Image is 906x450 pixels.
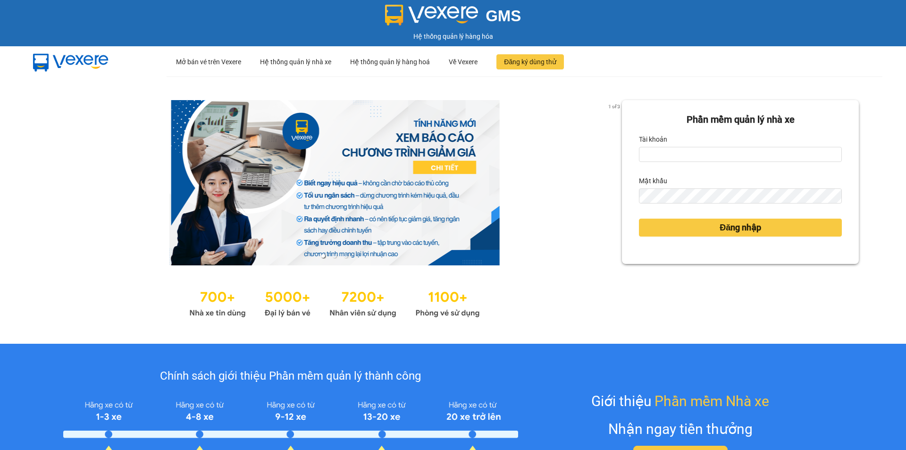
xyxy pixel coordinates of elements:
div: Giới thiệu [591,390,769,412]
div: Hệ thống quản lý hàng hoá [350,47,430,77]
span: Đăng ký dùng thử [504,57,556,67]
li: slide item 2 [333,254,336,258]
button: previous slide / item [47,100,60,265]
li: slide item 3 [344,254,348,258]
div: Phần mềm quản lý nhà xe [639,112,842,127]
div: Về Vexere [449,47,478,77]
input: Mật khẩu [639,188,842,204]
div: Mở bán vé trên Vexere [176,47,241,77]
button: next slide / item [609,100,622,265]
img: Statistics.png [189,284,480,320]
span: Đăng nhập [720,221,761,234]
img: mbUUG5Q.png [24,46,118,77]
p: 1 of 3 [605,100,622,112]
label: Tài khoản [639,132,667,147]
a: GMS [385,14,521,22]
img: logo 2 [385,5,478,25]
span: Phần mềm Nhà xe [654,390,769,412]
div: Nhận ngay tiền thưởng [608,418,753,440]
button: Đăng ký dùng thử [496,54,564,69]
div: Hệ thống quản lý nhà xe [260,47,331,77]
input: Tài khoản [639,147,842,162]
li: slide item 1 [321,254,325,258]
label: Mật khẩu [639,173,667,188]
button: Đăng nhập [639,219,842,237]
div: Chính sách giới thiệu Phần mềm quản lý thành công [63,367,518,385]
span: GMS [486,7,521,25]
div: Hệ thống quản lý hàng hóa [2,31,904,42]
